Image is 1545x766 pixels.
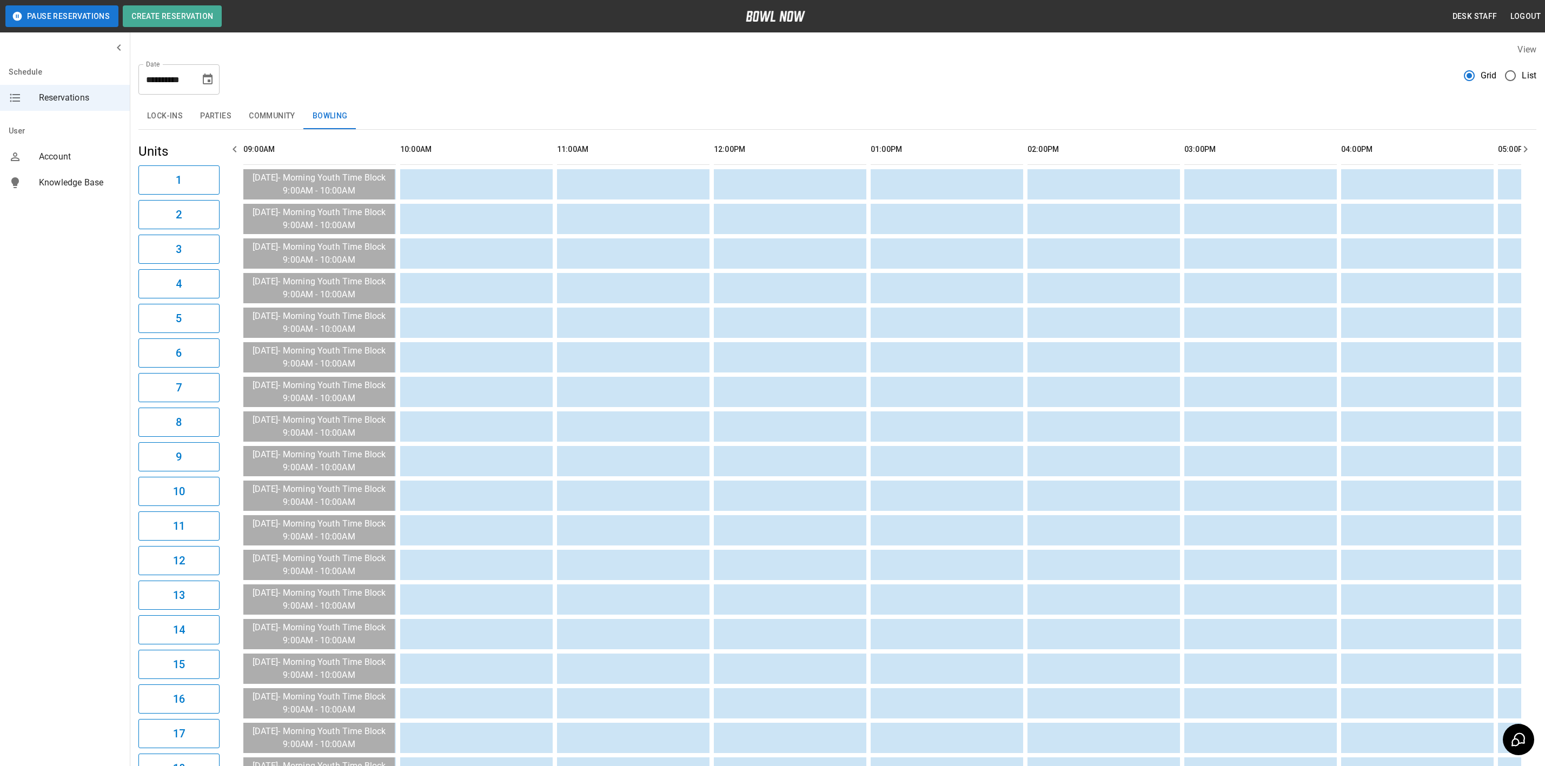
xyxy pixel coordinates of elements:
span: Account [39,150,121,163]
button: Lock-ins [138,103,191,129]
th: 10:00AM [400,134,553,165]
button: 5 [138,304,220,333]
h6: 13 [173,587,185,604]
button: 14 [138,615,220,644]
button: 2 [138,200,220,229]
h6: 2 [176,206,182,223]
h6: 7 [176,379,182,396]
h6: 12 [173,552,185,569]
button: 7 [138,373,220,402]
button: 13 [138,581,220,610]
h6: 9 [176,448,182,465]
button: 6 [138,338,220,368]
h6: 16 [173,690,185,708]
div: inventory tabs [138,103,1536,129]
h6: 17 [173,725,185,742]
h5: Units [138,143,220,160]
h6: 5 [176,310,182,327]
h6: 8 [176,414,182,431]
button: 16 [138,684,220,714]
th: 09:00AM [243,134,396,165]
h6: 3 [176,241,182,258]
button: 11 [138,511,220,541]
button: 10 [138,477,220,506]
h6: 11 [173,517,185,535]
th: 12:00PM [714,134,866,165]
button: Desk Staff [1448,6,1502,26]
button: 1 [138,165,220,195]
button: Create Reservation [123,5,222,27]
button: 17 [138,719,220,748]
span: List [1522,69,1536,82]
button: Choose date, selected date is Sep 6, 2025 [197,69,218,90]
button: 15 [138,650,220,679]
img: logo [746,11,805,22]
button: Parties [191,103,240,129]
h6: 6 [176,344,182,362]
button: 4 [138,269,220,298]
h6: 15 [173,656,185,673]
h6: 10 [173,483,185,500]
button: Bowling [304,103,356,129]
span: Grid [1481,69,1497,82]
button: 12 [138,546,220,575]
th: 11:00AM [557,134,709,165]
button: 3 [138,235,220,264]
label: View [1517,44,1536,55]
button: 9 [138,442,220,471]
h6: 1 [176,171,182,189]
span: Reservations [39,91,121,104]
button: Community [240,103,304,129]
button: Logout [1506,6,1545,26]
h6: 14 [173,621,185,638]
button: 8 [138,408,220,437]
button: Pause Reservations [5,5,118,27]
h6: 4 [176,275,182,292]
span: Knowledge Base [39,176,121,189]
